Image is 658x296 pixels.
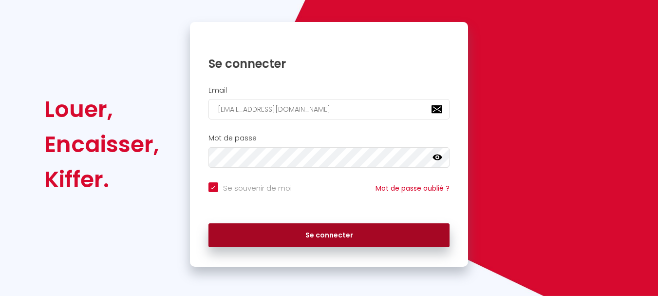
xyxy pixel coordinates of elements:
[44,127,159,162] div: Encaisser,
[208,86,450,95] h2: Email
[44,162,159,197] div: Kiffer.
[208,223,450,248] button: Se connecter
[376,183,450,193] a: Mot de passe oublié ?
[208,99,450,119] input: Ton Email
[44,92,159,127] div: Louer,
[208,134,450,142] h2: Mot de passe
[208,56,450,71] h1: Se connecter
